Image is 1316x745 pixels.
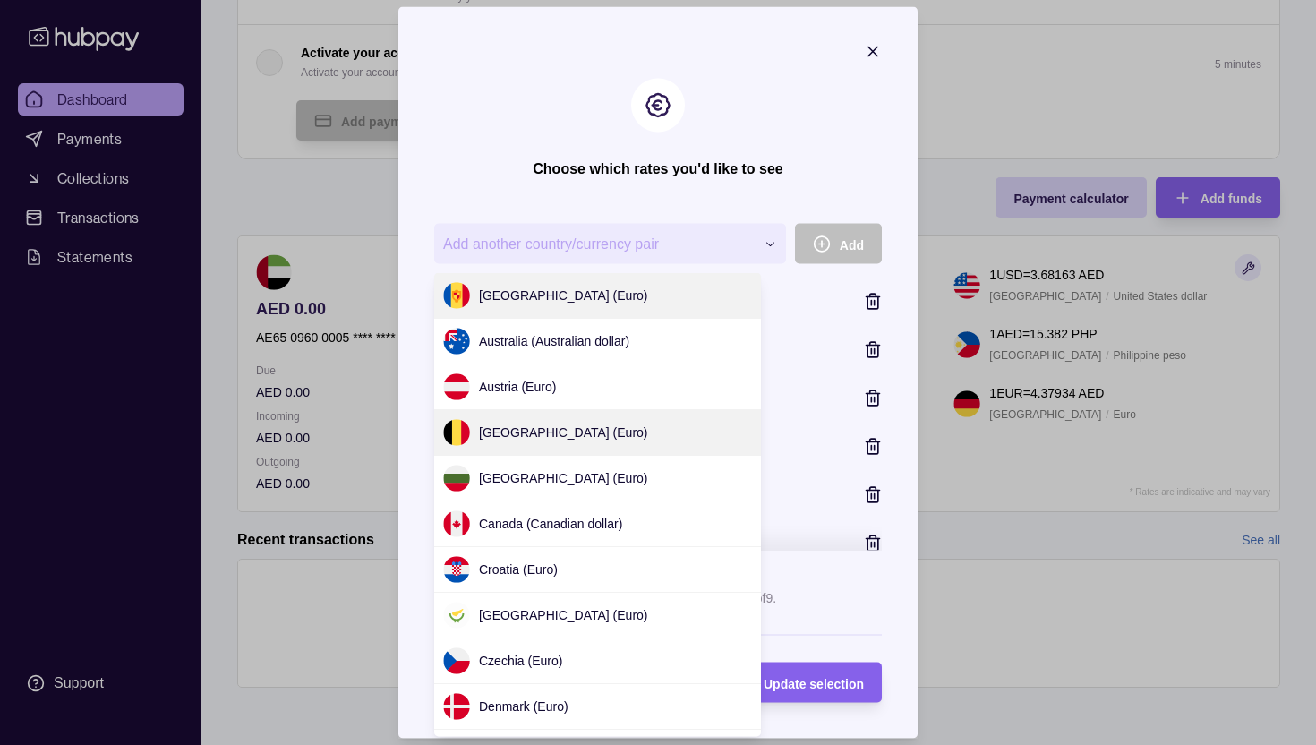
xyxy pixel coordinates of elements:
[443,693,470,720] img: dk
[443,647,470,674] img: cz
[479,288,648,303] span: [GEOGRAPHIC_DATA] (Euro)
[479,699,568,714] span: Denmark (Euro)
[443,328,470,355] img: au
[443,602,470,629] img: cy
[443,419,470,446] img: be
[443,556,470,583] img: hr
[479,517,622,531] span: Canada (Canadian dollar)
[443,465,470,492] img: bg
[443,510,470,537] img: ca
[479,608,648,622] span: [GEOGRAPHIC_DATA] (Euro)
[479,562,558,577] span: Croatia (Euro)
[479,334,629,348] span: Australia (Australian dollar)
[479,471,648,485] span: [GEOGRAPHIC_DATA] (Euro)
[479,425,648,440] span: [GEOGRAPHIC_DATA] (Euro)
[479,380,556,394] span: Austria (Euro)
[443,373,470,400] img: at
[443,282,470,309] img: ad
[479,654,562,668] span: Czechia (Euro)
